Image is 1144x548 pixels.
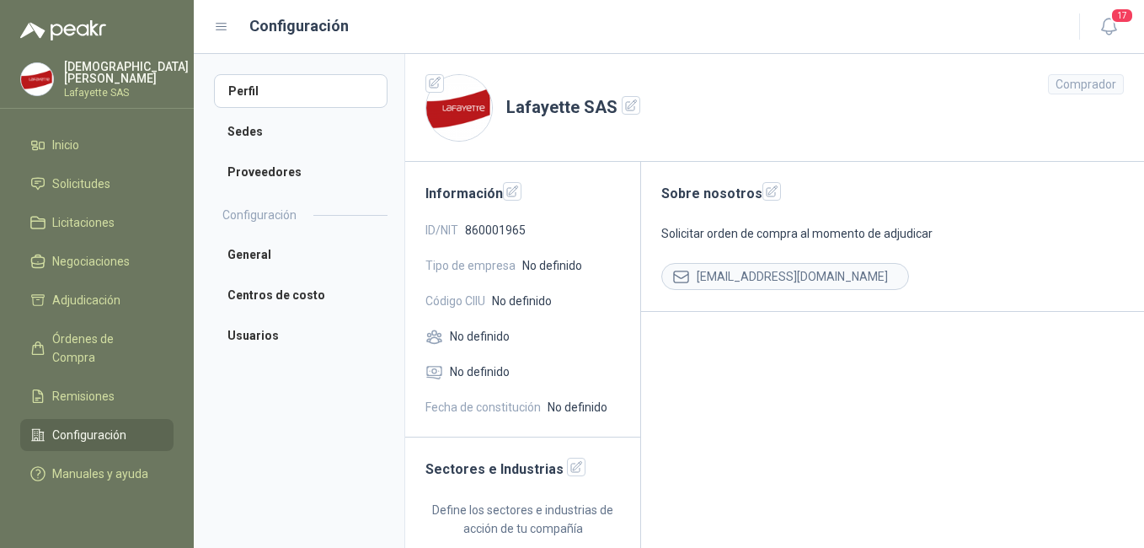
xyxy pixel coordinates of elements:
span: No definido [450,327,510,346]
span: Código CIIU [425,292,485,310]
span: Configuración [52,426,126,444]
a: Centros de costo [214,278,388,312]
div: [EMAIL_ADDRESS][DOMAIN_NAME] [661,263,909,290]
span: No definido [492,292,552,310]
span: No definido [548,398,607,416]
span: Órdenes de Compra [52,330,158,367]
span: No definido [522,256,582,275]
span: 17 [1110,8,1134,24]
span: Tipo de empresa [425,256,516,275]
h2: Configuración [222,206,297,224]
span: Manuales y ayuda [52,465,148,483]
span: 860001965 [465,221,526,239]
span: Remisiones [52,387,115,406]
h2: Información [425,182,620,204]
a: Solicitudes [20,168,174,200]
span: Inicio [52,136,79,154]
a: Configuración [20,419,174,451]
p: Define los sectores e industrias de acción de tu compañía [425,501,620,538]
img: Logo peakr [20,20,106,40]
h2: Sectores e Industrias [425,458,620,480]
a: Remisiones [20,380,174,412]
p: [DEMOGRAPHIC_DATA] [PERSON_NAME] [64,61,189,84]
img: Company Logo [21,63,53,95]
a: Órdenes de Compra [20,323,174,373]
a: Perfil [214,74,388,108]
p: Lafayette SAS [64,88,189,98]
a: Adjudicación [20,284,174,316]
span: ID/NIT [425,221,458,239]
a: Proveedores [214,155,388,189]
span: Negociaciones [52,252,130,271]
div: Comprador [1048,74,1124,94]
button: 17 [1093,12,1124,42]
a: General [214,238,388,271]
h1: Lafayette SAS [506,94,640,121]
span: Fecha de constitución [425,398,541,416]
a: Inicio [20,129,174,161]
span: No definido [450,363,510,381]
a: Licitaciones [20,207,174,239]
img: Company Logo [426,75,492,141]
span: Adjudicación [52,291,120,309]
h2: Sobre nosotros [661,182,1124,204]
p: Solicitar orden de compra al momento de adjudicar [661,224,1124,243]
a: Manuales y ayuda [20,458,174,490]
a: Usuarios [214,319,388,352]
h1: Configuración [249,14,349,38]
a: Sedes [214,115,388,148]
span: Licitaciones [52,213,115,232]
a: Negociaciones [20,245,174,277]
span: Solicitudes [52,175,110,193]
